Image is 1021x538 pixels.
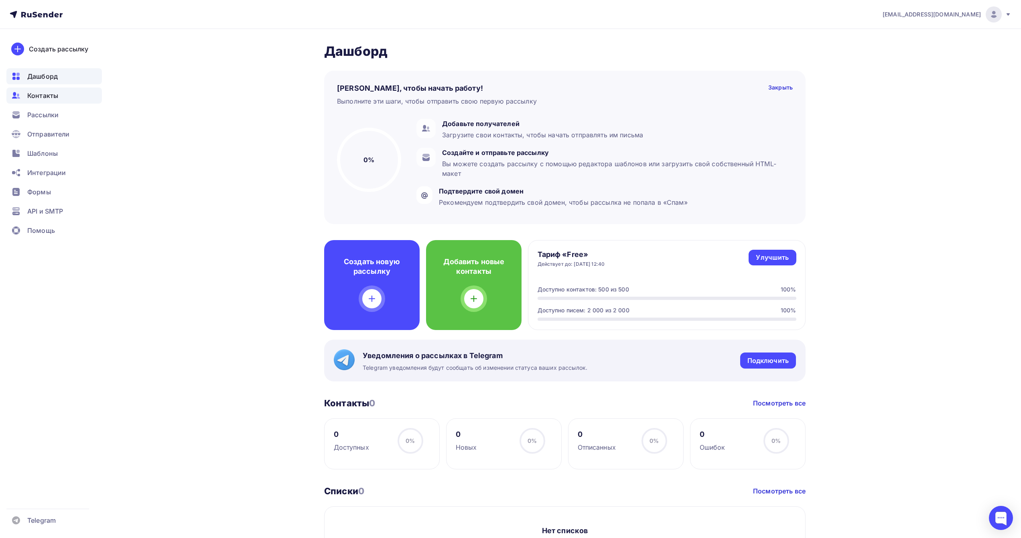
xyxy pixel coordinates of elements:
span: Отправители [27,129,70,139]
h4: Добавить новые контакты [439,257,509,276]
span: Telegram [27,516,56,525]
h2: Дашборд [324,43,806,59]
span: Telegram уведомления будут сообщать об изменении статуса ваших рассылок. [363,364,587,372]
span: [EMAIL_ADDRESS][DOMAIN_NAME] [883,10,981,18]
div: Доступно писем: 2 000 из 2 000 [538,306,629,314]
h4: [PERSON_NAME], чтобы начать работу! [337,84,483,93]
div: Ошибок [700,442,725,452]
div: 0 [700,430,725,439]
div: Действует до: [DATE] 12:40 [538,261,605,267]
h4: Тариф «Free» [538,250,605,259]
span: 0% [771,437,781,444]
a: [EMAIL_ADDRESS][DOMAIN_NAME] [883,6,1011,22]
div: Вы можете создать рассылку с помощью редактора шаблонов или загрузить свой собственный HTML-макет [442,159,789,178]
span: Рассылки [27,110,59,120]
a: Рассылки [6,107,102,123]
a: Контакты [6,88,102,104]
div: 0 [456,430,477,439]
a: Дашборд [6,68,102,84]
a: Шаблоны [6,145,102,161]
span: Контакты [27,91,58,100]
span: Помощь [27,226,55,235]
h3: Контакты [324,397,375,409]
div: 100% [781,306,796,314]
span: 0% [650,437,659,444]
span: Шаблоны [27,149,58,158]
h4: Создать новую рассылку [337,257,407,276]
div: 100% [781,285,796,293]
span: Дашборд [27,71,58,81]
span: Уведомления о рассылках в Telegram [363,351,587,361]
a: Отправители [6,126,102,142]
span: API и SMTP [27,206,63,216]
div: Доступно контактов: 500 из 500 [538,285,629,293]
div: Загрузите свои контакты, чтобы начать отправлять им письма [442,130,643,140]
span: Интеграции [27,168,66,177]
div: Закрыть [768,84,793,93]
div: Создать рассылку [29,44,88,54]
div: Создайте и отправьте рассылку [442,148,789,157]
div: 0 [578,430,616,439]
span: 0% [406,437,415,444]
a: Формы [6,184,102,200]
a: Посмотреть все [753,486,806,496]
span: 0 [358,486,364,496]
div: Улучшить [756,253,789,262]
div: Рекомендуем подтвердить свой домен, чтобы рассылка не попала в «Спам» [439,198,688,207]
a: Посмотреть все [753,398,806,408]
a: Улучшить [749,250,796,265]
div: Выполните эти шаги, чтобы отправить свою первую рассылку [337,96,537,106]
span: 0 [369,398,375,408]
div: Доступных [334,442,369,452]
div: Отписанных [578,442,616,452]
div: Подключить [747,356,789,365]
div: Новых [456,442,477,452]
div: 0 [334,430,369,439]
h5: 0% [363,155,374,165]
div: Нет списков [542,526,588,536]
span: Формы [27,187,51,197]
div: Подтвердите свой домен [439,186,688,196]
div: Добавьте получателей [442,119,643,128]
span: 0% [528,437,537,444]
h3: Списки [324,485,364,497]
